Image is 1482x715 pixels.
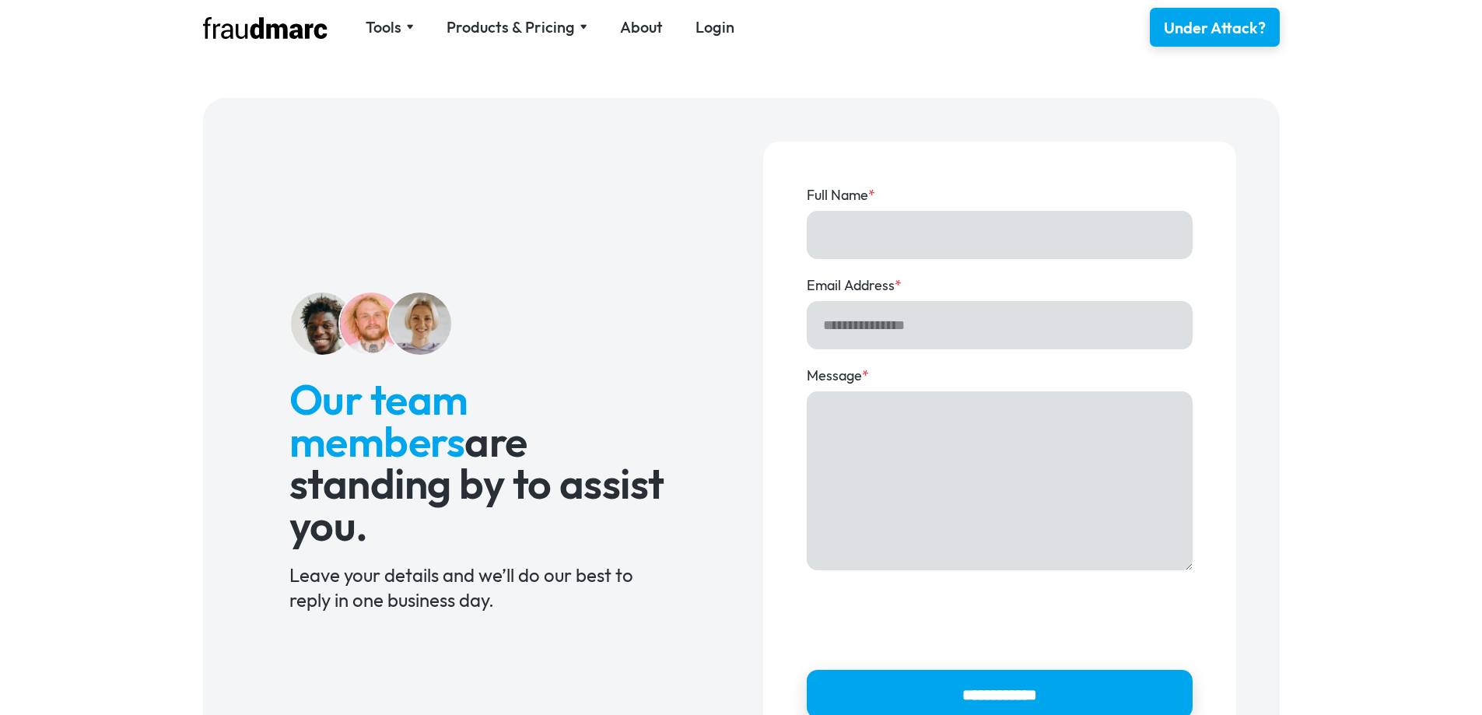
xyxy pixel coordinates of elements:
[807,366,1193,386] label: Message
[807,185,1193,205] label: Full Name
[366,16,401,38] div: Tools
[1150,8,1280,47] a: Under Attack?
[807,275,1193,296] label: Email Address
[289,378,676,546] h2: are standing by to assist you.
[1164,17,1266,39] div: Under Attack?
[289,563,676,612] div: Leave your details and we’ll do our best to reply in one business day.
[695,16,734,38] a: Login
[807,587,1043,647] iframe: reCAPTCHA
[366,16,414,38] div: Tools
[620,16,663,38] a: About
[289,373,468,468] span: Our team members
[447,16,587,38] div: Products & Pricing
[447,16,575,38] div: Products & Pricing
